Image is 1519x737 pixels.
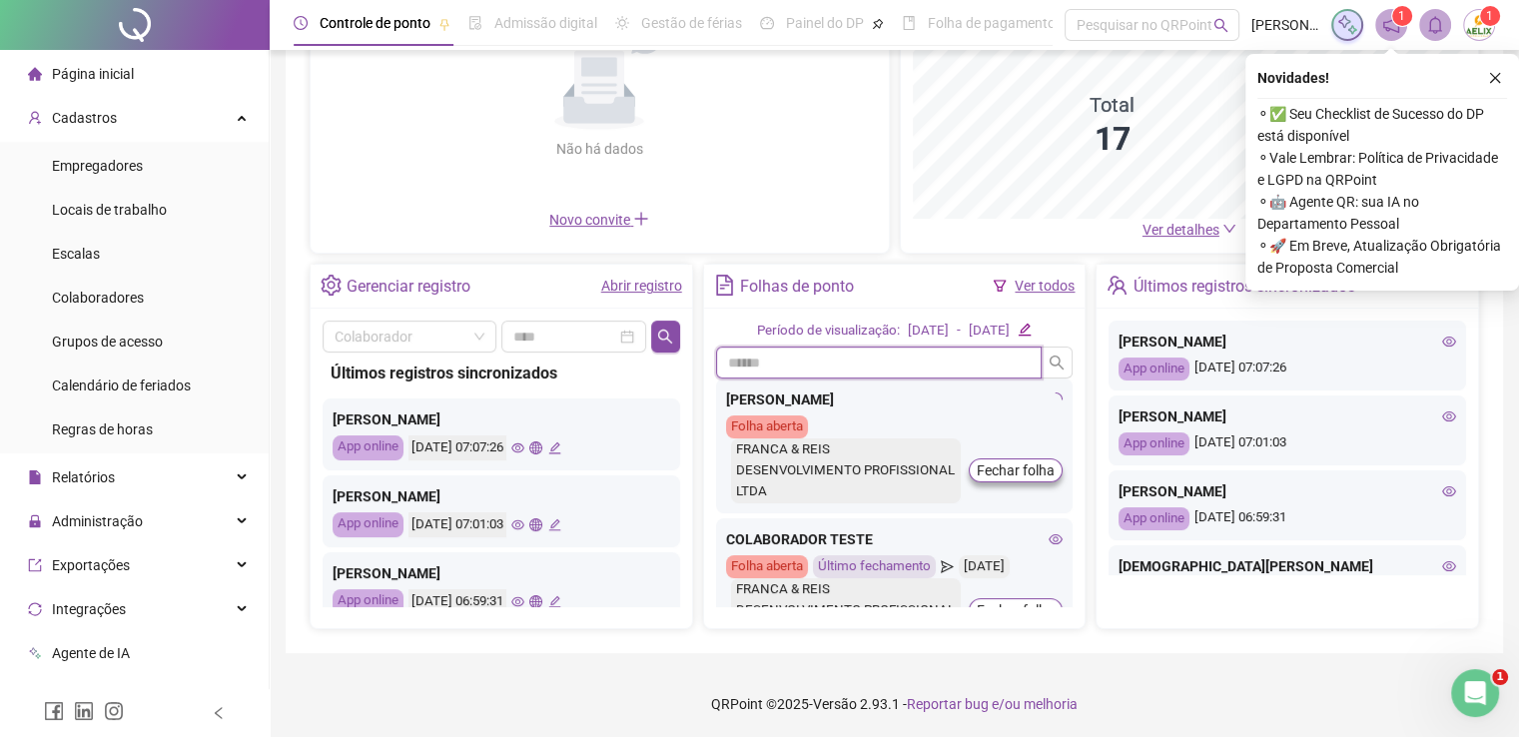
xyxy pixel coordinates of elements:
[52,469,115,485] span: Relatórios
[908,321,949,342] div: [DATE]
[740,270,854,304] div: Folhas de ponto
[1049,532,1063,546] span: eye
[977,599,1055,621] span: Fechar folha
[907,696,1078,712] span: Reportar bug e/ou melhoria
[333,562,670,584] div: [PERSON_NAME]
[1257,103,1507,147] span: ⚬ ✅ Seu Checklist de Sucesso do DP está disponível
[52,202,167,218] span: Locais de trabalho
[1018,323,1031,336] span: edit
[438,18,450,30] span: pushpin
[511,518,524,531] span: eye
[408,435,506,460] div: [DATE] 07:07:26
[1142,222,1219,238] span: Ver detalhes
[1119,507,1456,530] div: [DATE] 06:59:31
[1426,16,1444,34] span: bell
[977,459,1055,481] span: Fechar folha
[872,18,884,30] span: pushpin
[52,66,134,82] span: Página inicial
[507,138,691,160] div: Não há dados
[549,212,649,228] span: Novo convite
[714,275,735,296] span: file-text
[1142,222,1236,238] a: Ver detalhes down
[333,589,403,614] div: App online
[1119,507,1189,530] div: App online
[813,696,857,712] span: Versão
[1336,14,1358,36] img: sparkle-icon.fc2bf0ac1784a2077858766a79e2daf3.svg
[1257,235,1507,279] span: ⚬ 🚀 Em Breve, Atualização Obrigatória de Proposta Comercial
[1119,555,1456,577] div: [DEMOGRAPHIC_DATA][PERSON_NAME]
[902,16,916,30] span: book
[1382,16,1400,34] span: notification
[52,334,163,350] span: Grupos de acesso
[28,111,42,125] span: user-add
[548,595,561,608] span: edit
[28,602,42,616] span: sync
[1119,480,1456,502] div: [PERSON_NAME]
[1442,335,1456,349] span: eye
[1442,484,1456,498] span: eye
[726,555,808,578] div: Folha aberta
[1480,6,1500,26] sup: Atualize o seu contato no menu Meus Dados
[548,441,561,454] span: edit
[1398,9,1405,23] span: 1
[44,701,64,721] span: facebook
[786,15,864,31] span: Painel do DP
[726,528,1064,550] div: COLABORADOR TESTE
[28,514,42,528] span: lock
[726,388,1064,410] div: [PERSON_NAME]
[333,512,403,537] div: App online
[1257,147,1507,191] span: ⚬ Vale Lembrar: Política de Privacidade e LGPD na QRPoint
[333,408,670,430] div: [PERSON_NAME]
[333,485,670,507] div: [PERSON_NAME]
[1047,389,1066,408] span: loading
[212,706,226,720] span: left
[52,421,153,437] span: Regras de horas
[74,701,94,721] span: linkedin
[657,329,673,345] span: search
[494,15,597,31] span: Admissão digital
[52,158,143,174] span: Empregadores
[1119,405,1456,427] div: [PERSON_NAME]
[28,558,42,572] span: export
[969,458,1063,482] button: Fechar folha
[601,278,682,294] a: Abrir registro
[52,377,191,393] span: Calendário de feriados
[1442,559,1456,573] span: eye
[969,321,1010,342] div: [DATE]
[511,441,524,454] span: eye
[941,555,954,578] span: send
[1119,432,1189,455] div: App online
[1464,10,1494,40] img: 66410
[1213,18,1228,33] span: search
[760,16,774,30] span: dashboard
[408,512,506,537] div: [DATE] 07:01:03
[969,598,1063,622] button: Fechar folha
[294,16,308,30] span: clock-circle
[1451,669,1499,717] iframe: Intercom live chat
[993,279,1007,293] span: filter
[757,321,900,342] div: Período de visualização:
[321,275,342,296] span: setting
[52,246,100,262] span: Escalas
[1119,331,1456,353] div: [PERSON_NAME]
[731,578,962,643] div: FRANCA & REIS DESENVOLVIMENTO PROFISSIONAL LTDA
[331,361,672,385] div: Últimos registros sincronizados
[1486,9,1493,23] span: 1
[104,701,124,721] span: instagram
[408,589,506,614] div: [DATE] 06:59:31
[52,110,117,126] span: Cadastros
[1492,669,1508,685] span: 1
[1134,270,1355,304] div: Últimos registros sincronizados
[28,67,42,81] span: home
[468,16,482,30] span: file-done
[633,211,649,227] span: plus
[641,15,742,31] span: Gestão de férias
[1251,14,1319,36] span: [PERSON_NAME]
[1119,358,1189,380] div: App online
[615,16,629,30] span: sun
[813,555,936,578] div: Último fechamento
[1107,275,1128,296] span: team
[928,15,1056,31] span: Folha de pagamento
[52,557,130,573] span: Exportações
[347,270,470,304] div: Gerenciar registro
